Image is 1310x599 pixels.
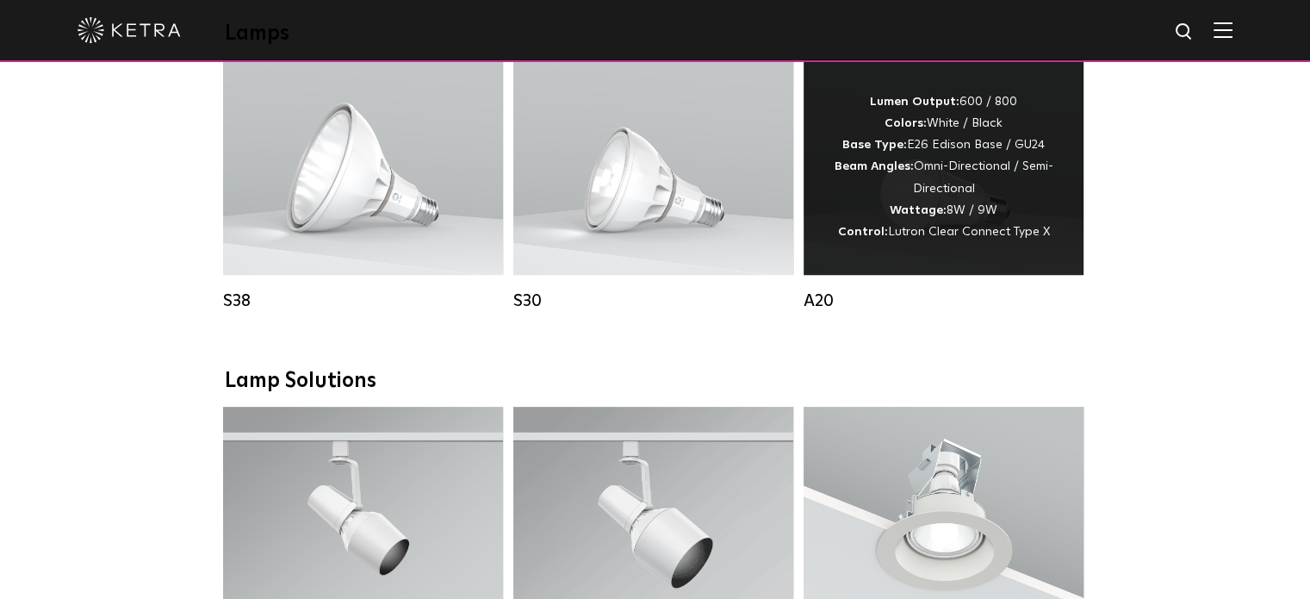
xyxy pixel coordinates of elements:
[870,96,959,108] strong: Lumen Output:
[829,91,1058,243] div: 600 / 800 White / Black E26 Edison Base / GU24 Omni-Directional / Semi-Directional 8W / 9W
[513,290,793,311] div: S30
[835,160,914,172] strong: Beam Angles:
[804,290,1083,311] div: A20
[1174,22,1195,43] img: search icon
[223,290,503,311] div: S38
[885,117,927,129] strong: Colors:
[225,369,1086,394] div: Lamp Solutions
[1214,22,1232,38] img: Hamburger%20Nav.svg
[890,204,947,216] strong: Wattage:
[842,139,907,151] strong: Base Type:
[804,59,1083,311] a: A20 Lumen Output:600 / 800Colors:White / BlackBase Type:E26 Edison Base / GU24Beam Angles:Omni-Di...
[223,59,503,311] a: S38 Lumen Output:1100Colors:White / BlackBase Type:E26 Edison Base / GU24Beam Angles:10° / 25° / ...
[888,226,1050,238] span: Lutron Clear Connect Type X
[838,226,888,238] strong: Control:
[78,17,181,43] img: ketra-logo-2019-white
[513,59,793,311] a: S30 Lumen Output:1100Colors:White / BlackBase Type:E26 Edison Base / GU24Beam Angles:15° / 25° / ...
